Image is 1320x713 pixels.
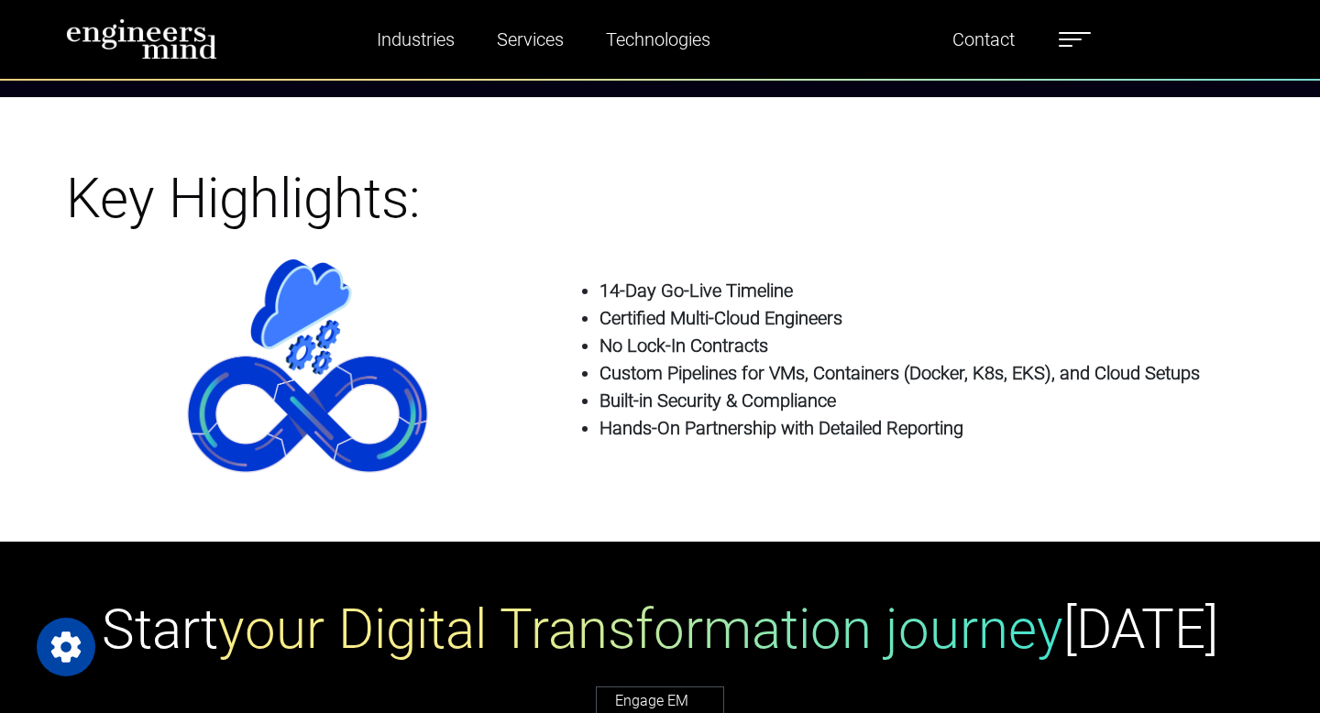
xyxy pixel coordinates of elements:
[599,332,1254,359] p: No Lock-In Contracts
[599,359,1254,387] p: Custom Pipelines for VMs, Containers (Docker, K8s, EKS), and Cloud Setups
[66,166,421,231] span: Key Highlights:
[489,18,571,60] a: Services
[945,18,1022,60] a: Contact
[599,277,1254,304] p: 14-Day Go-Live Timeline
[599,414,1254,442] p: Hands-On Partnership with Detailed Reporting
[599,304,1254,332] p: Certified Multi-Cloud Engineers
[599,18,718,60] a: Technologies
[102,597,1218,663] h1: Start [DATE]
[599,387,1254,414] p: Built-in Security & Compliance
[66,18,217,60] img: logo
[369,18,462,60] a: Industries
[218,597,1063,662] span: your Digital Transformation journey
[187,259,428,472] img: Resilient_solutions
